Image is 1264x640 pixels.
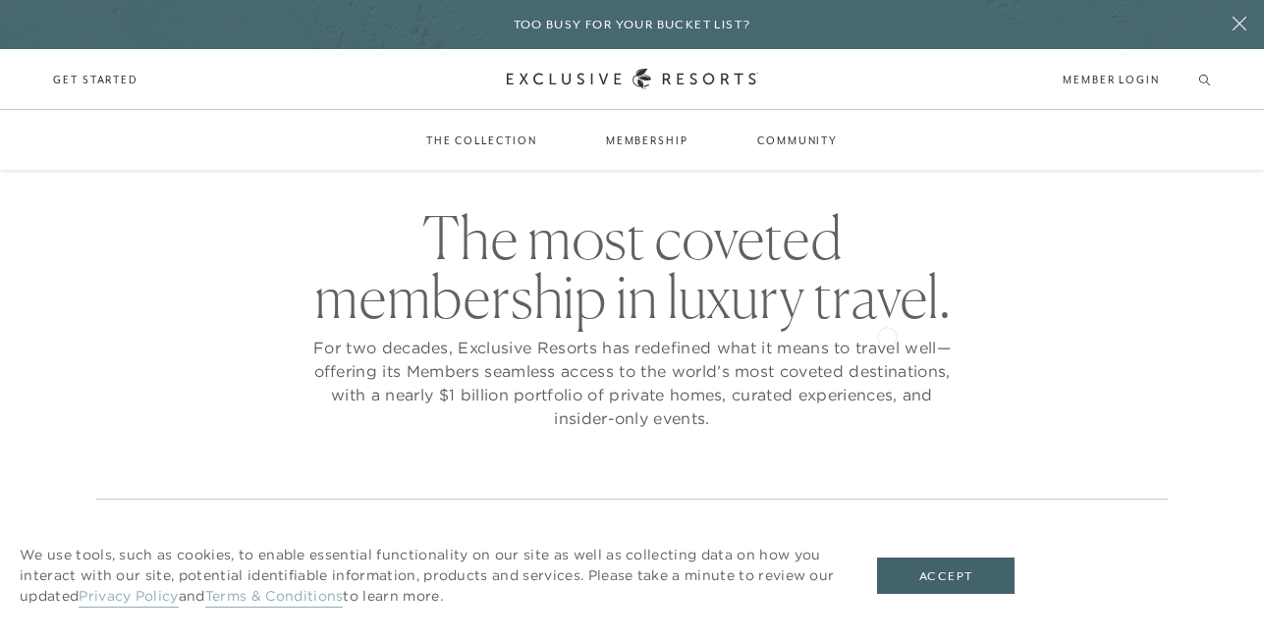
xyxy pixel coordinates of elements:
[586,112,708,169] a: Membership
[79,587,178,608] a: Privacy Policy
[53,71,138,88] a: Get Started
[308,208,957,326] h2: The most coveted membership in luxury travel.
[407,112,557,169] a: The Collection
[1063,71,1160,88] a: Member Login
[738,112,857,169] a: Community
[308,336,957,430] p: For two decades, Exclusive Resorts has redefined what it means to travel well—offering its Member...
[20,545,838,607] p: We use tools, such as cookies, to enable essential functionality on our site as well as collectin...
[877,558,1015,595] button: Accept
[514,16,751,34] h6: Too busy for your bucket list?
[205,587,344,608] a: Terms & Conditions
